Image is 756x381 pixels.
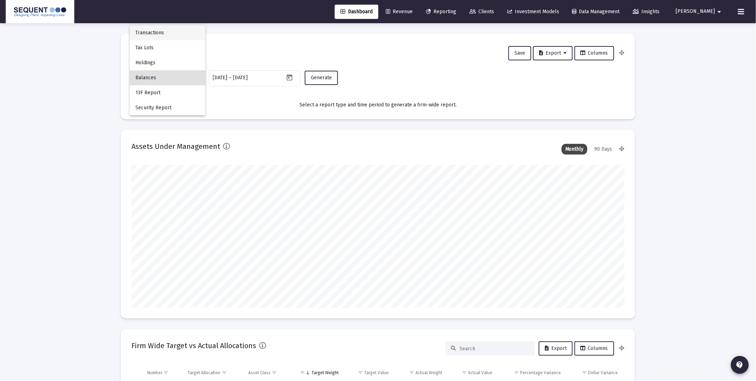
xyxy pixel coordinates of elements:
span: Transactions [135,25,200,40]
span: Holdings [135,55,200,70]
span: Balances [135,70,200,85]
span: Tax Lots [135,40,200,55]
span: 13F Report [135,85,200,100]
span: Security Report [135,100,200,115]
